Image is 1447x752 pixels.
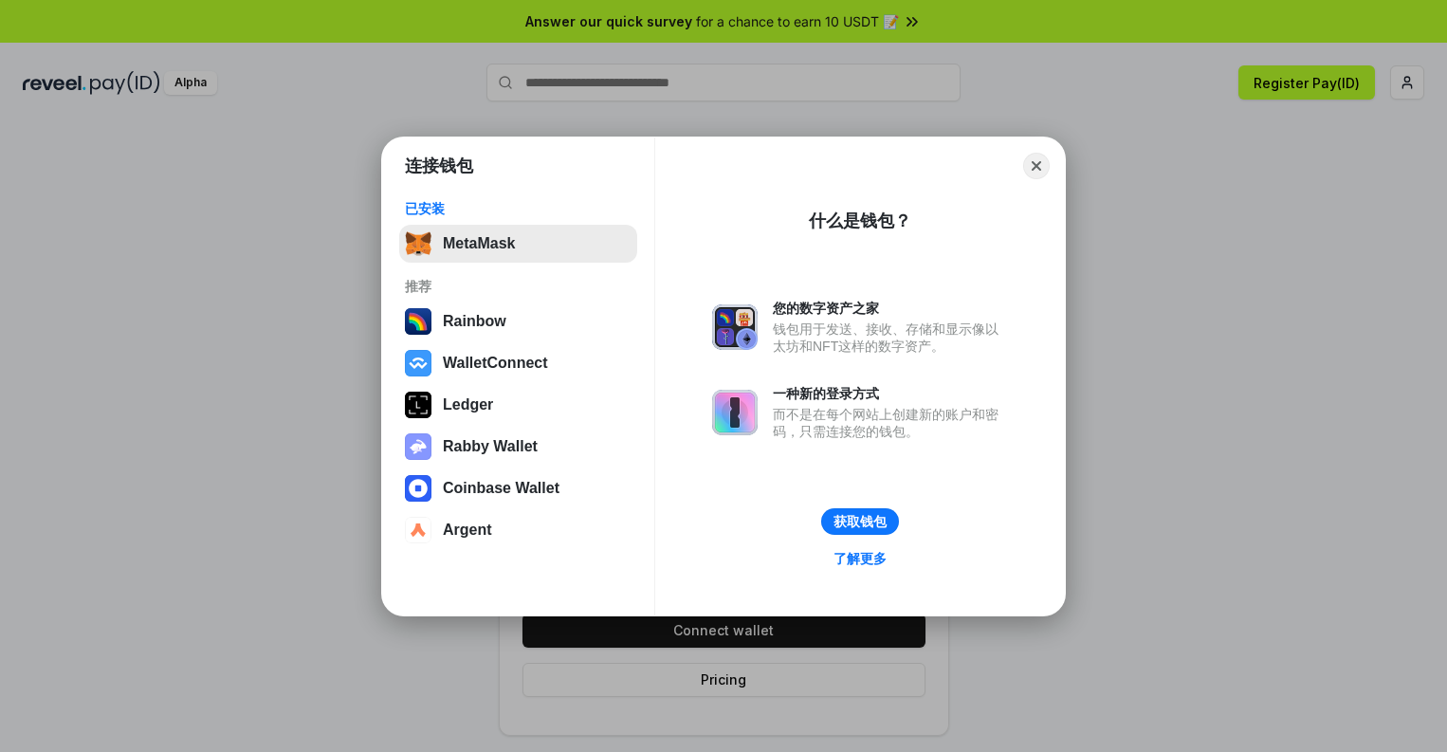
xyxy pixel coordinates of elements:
button: Argent [399,511,637,549]
img: svg+xml,%3Csvg%20xmlns%3D%22http%3A%2F%2Fwww.w3.org%2F2000%2Fsvg%22%20fill%3D%22none%22%20viewBox... [712,304,758,350]
div: 了解更多 [833,550,887,567]
div: Rabby Wallet [443,438,538,455]
div: 一种新的登录方式 [773,385,1008,402]
button: Close [1023,153,1050,179]
img: svg+xml,%3Csvg%20width%3D%2228%22%20height%3D%2228%22%20viewBox%3D%220%200%2028%2028%22%20fill%3D... [405,350,431,376]
div: Coinbase Wallet [443,480,559,497]
button: WalletConnect [399,344,637,382]
img: svg+xml,%3Csvg%20xmlns%3D%22http%3A%2F%2Fwww.w3.org%2F2000%2Fsvg%22%20fill%3D%22none%22%20viewBox... [712,390,758,435]
div: 而不是在每个网站上创建新的账户和密码，只需连接您的钱包。 [773,406,1008,440]
img: svg+xml,%3Csvg%20width%3D%2228%22%20height%3D%2228%22%20viewBox%3D%220%200%2028%2028%22%20fill%3D... [405,475,431,502]
img: svg+xml,%3Csvg%20width%3D%22120%22%20height%3D%22120%22%20viewBox%3D%220%200%20120%20120%22%20fil... [405,308,431,335]
div: WalletConnect [443,355,548,372]
img: svg+xml,%3Csvg%20xmlns%3D%22http%3A%2F%2Fwww.w3.org%2F2000%2Fsvg%22%20fill%3D%22none%22%20viewBox... [405,433,431,460]
div: Rainbow [443,313,506,330]
div: Argent [443,522,492,539]
button: Ledger [399,386,637,424]
button: MetaMask [399,225,637,263]
button: 获取钱包 [821,508,899,535]
button: Coinbase Wallet [399,469,637,507]
button: Rainbow [399,303,637,340]
div: Ledger [443,396,493,413]
div: 推荐 [405,278,632,295]
img: svg+xml,%3Csvg%20fill%3D%22none%22%20height%3D%2233%22%20viewBox%3D%220%200%2035%2033%22%20width%... [405,230,431,257]
div: 已安装 [405,200,632,217]
div: MetaMask [443,235,515,252]
h1: 连接钱包 [405,155,473,177]
img: svg+xml,%3Csvg%20xmlns%3D%22http%3A%2F%2Fwww.w3.org%2F2000%2Fsvg%22%20width%3D%2228%22%20height%3... [405,392,431,418]
div: 钱包用于发送、接收、存储和显示像以太坊和NFT这样的数字资产。 [773,321,1008,355]
div: 获取钱包 [833,513,887,530]
img: svg+xml,%3Csvg%20width%3D%2228%22%20height%3D%2228%22%20viewBox%3D%220%200%2028%2028%22%20fill%3D... [405,517,431,543]
div: 您的数字资产之家 [773,300,1008,317]
a: 了解更多 [822,546,898,571]
div: 什么是钱包？ [809,210,911,232]
button: Rabby Wallet [399,428,637,466]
